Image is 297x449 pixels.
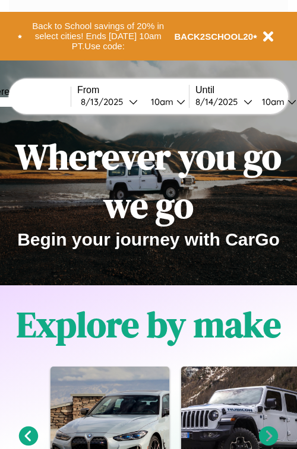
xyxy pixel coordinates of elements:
div: 10am [145,96,176,107]
div: 8 / 13 / 2025 [81,96,129,107]
button: 8/13/2025 [77,95,141,108]
h1: Explore by make [17,300,281,349]
div: 10am [256,96,287,107]
button: Back to School savings of 20% in select cities! Ends [DATE] 10am PT.Use code: [22,18,175,55]
b: BACK2SCHOOL20 [175,31,254,42]
label: From [77,85,189,95]
button: 10am [141,95,189,108]
div: 8 / 14 / 2025 [195,96,244,107]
